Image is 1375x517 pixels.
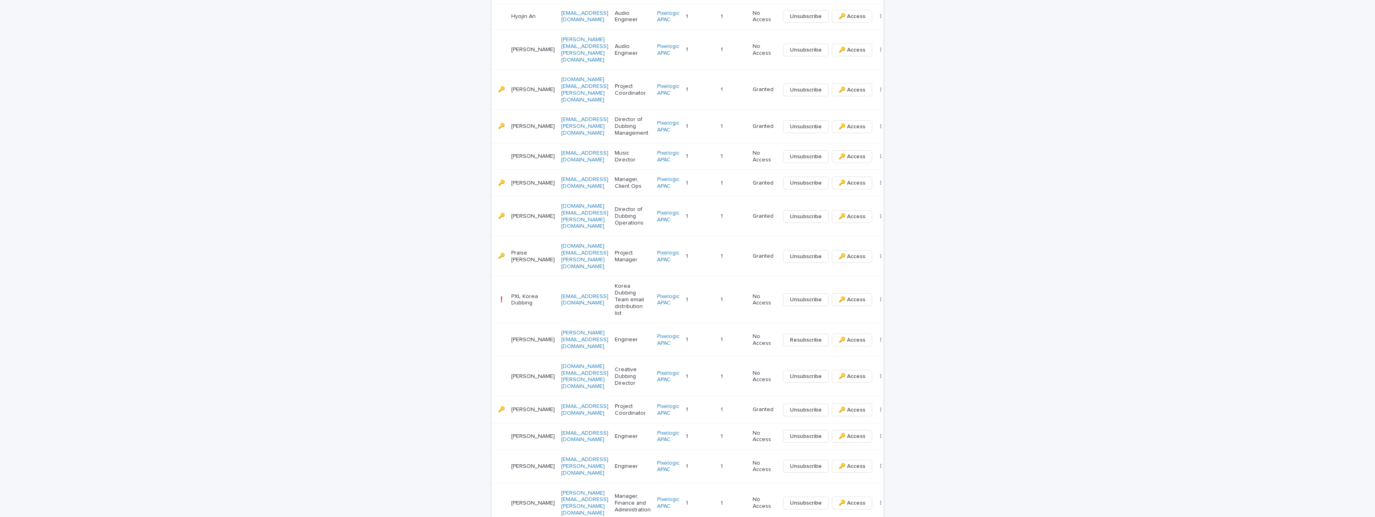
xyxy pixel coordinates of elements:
button: Unsubscribe [783,177,829,189]
button: Unsubscribe [783,370,829,383]
tr: 🔑🔑 [PERSON_NAME][DOMAIN_NAME][EMAIL_ADDRESS][PERSON_NAME][DOMAIN_NAME]Director of Dubbing Operati... [492,197,899,237]
span: 🔑 Access [839,179,865,187]
p: Creative Dubbing Director [615,366,651,386]
tr: [PERSON_NAME][EMAIL_ADDRESS][PERSON_NAME][DOMAIN_NAME]EngineerPixelogic APAC 11 11 No AccessUnsub... [492,450,899,483]
a: Pixelogic APAC [657,333,680,347]
tr: [PERSON_NAME][PERSON_NAME][EMAIL_ADDRESS][PERSON_NAME][DOMAIN_NAME]Audio EngineerPixelogic APAC 1... [492,30,899,70]
a: Pixelogic APAC [657,210,680,223]
p: Audio Engineer [615,43,651,57]
tr: [PERSON_NAME][EMAIL_ADDRESS][DOMAIN_NAME]Music DirectorPixelogic APAC 11 11 No AccessUnsubscribe🔑... [492,143,899,170]
span: Unsubscribe [790,406,822,414]
p: No Access [753,460,773,473]
p: [PERSON_NAME] [511,46,555,53]
button: 🔑 Access [832,293,872,306]
span: Unsubscribe [790,46,822,54]
p: Project Manager [615,250,651,263]
span: Unsubscribe [790,253,822,260]
button: 🔑 Access [832,44,872,56]
p: Granted [753,180,773,187]
a: Pixelogic APAC [657,83,680,97]
p: 1 [721,85,724,93]
p: [PERSON_NAME] [511,373,555,380]
p: No Access [753,430,773,443]
button: Unsubscribe [783,150,829,163]
p: Granted [753,123,773,130]
p: 1 [686,431,689,440]
a: [PERSON_NAME][EMAIL_ADDRESS][DOMAIN_NAME] [561,330,608,349]
span: Unsubscribe [790,296,822,304]
button: 🔑 Access [832,210,872,223]
span: 🔑 Access [839,46,865,54]
button: Unsubscribe [783,10,829,23]
p: No Access [753,10,773,24]
p: 1 [721,178,724,187]
p: [PERSON_NAME] [511,86,555,93]
p: 🔑 [498,121,506,130]
span: 🔑 Access [839,336,865,344]
a: [EMAIL_ADDRESS][PERSON_NAME][DOMAIN_NAME] [561,457,608,476]
p: Manager, Client Ops [615,176,651,190]
p: 1 [686,295,689,303]
button: 🔑 Access [832,250,872,263]
button: 🔑 Access [832,84,872,96]
button: Unsubscribe [783,84,829,96]
p: 1 [721,295,724,303]
button: Unsubscribe [783,120,829,133]
a: [EMAIL_ADDRESS][PERSON_NAME][DOMAIN_NAME] [561,117,608,136]
span: 🔑 Access [839,123,865,131]
p: 1 [686,45,689,53]
a: [EMAIL_ADDRESS][DOMAIN_NAME] [561,150,608,163]
p: [PERSON_NAME] [511,213,555,220]
span: Unsubscribe [790,432,822,440]
p: Granted [753,253,773,260]
p: Audio Engineer [615,10,651,24]
a: Pixelogic APAC [657,120,680,133]
p: No Access [753,43,773,57]
p: No Access [753,370,773,384]
tr: 🔑🔑 [PERSON_NAME][EMAIL_ADDRESS][DOMAIN_NAME]Project CoordinatorPixelogic APAC 11 11 GrantedUnsubs... [492,397,899,424]
a: [DOMAIN_NAME][EMAIL_ADDRESS][PERSON_NAME][DOMAIN_NAME] [561,243,608,269]
tr: [PERSON_NAME][PERSON_NAME][EMAIL_ADDRESS][DOMAIN_NAME]EngineerPixelogic APAC 11 11 No AccessResub... [492,323,899,356]
button: Unsubscribe [783,404,829,416]
tr: 🔑🔑 [PERSON_NAME][DOMAIN_NAME][EMAIL_ADDRESS][PERSON_NAME][DOMAIN_NAME]Project CoordinatorPixelogi... [492,70,899,110]
p: 🔑 [498,251,506,260]
span: Unsubscribe [790,372,822,380]
p: Engineer [615,463,651,470]
p: Granted [753,406,773,413]
span: Unsubscribe [790,123,822,131]
p: Korea Dubbing Team email distribution list [615,283,651,316]
p: 🔑 [498,211,506,220]
p: Project Coordinator [615,403,651,417]
a: Pixelogic APAC [657,370,680,384]
p: 1 [721,405,724,413]
a: [EMAIL_ADDRESS][DOMAIN_NAME] [561,430,608,443]
a: Pixelogic APAC [657,43,680,57]
span: 🔑 Access [839,12,865,20]
a: [PERSON_NAME][EMAIL_ADDRESS][PERSON_NAME][DOMAIN_NAME] [561,37,608,62]
p: 1 [721,45,724,53]
p: Engineer [615,433,651,440]
p: No Access [753,333,773,347]
p: 1 [721,151,724,160]
p: Director of Dubbing Management [615,116,651,136]
a: [EMAIL_ADDRESS][DOMAIN_NAME] [561,294,608,306]
span: Unsubscribe [790,462,822,470]
p: No Access [753,496,773,510]
button: Unsubscribe [783,293,829,306]
a: [EMAIL_ADDRESS][DOMAIN_NAME] [561,404,608,416]
p: No Access [753,293,773,307]
span: 🔑 Access [839,432,865,440]
p: 1 [686,335,689,343]
p: 1 [686,211,689,220]
span: 🔑 Access [839,86,865,94]
a: [DOMAIN_NAME][EMAIL_ADDRESS][PERSON_NAME][DOMAIN_NAME] [561,203,608,229]
p: 1 [721,12,724,20]
p: Project Coordinator [615,83,651,97]
button: 🔑 Access [832,10,872,23]
p: 1 [686,85,689,93]
p: Manager, Finance and Administration [615,493,651,513]
a: Pixelogic APAC [657,150,680,163]
p: Hyojin An [511,13,555,20]
a: Pixelogic APAC [657,403,680,417]
p: 1 [686,251,689,260]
